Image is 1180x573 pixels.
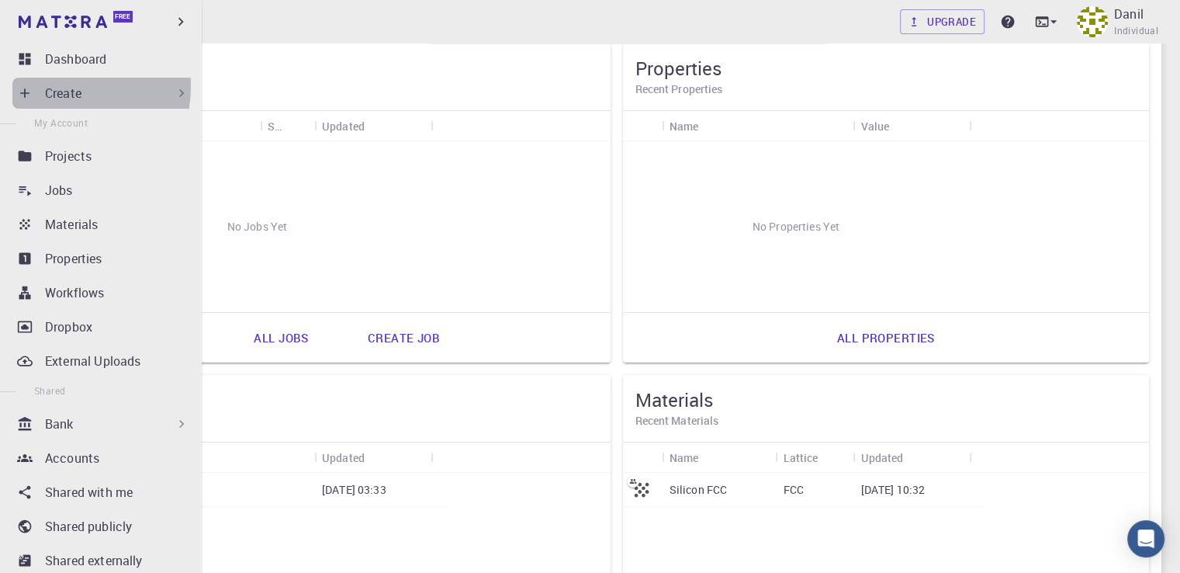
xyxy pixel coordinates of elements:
[670,482,728,498] p: Silicon FCC
[783,443,818,473] div: Lattice
[12,209,196,240] a: Materials
[783,482,803,498] p: FCC
[260,111,314,141] div: Status
[623,111,662,141] div: Icon
[662,443,776,473] div: Name
[45,352,140,370] p: External Uploads
[670,111,699,141] div: Name
[45,84,81,102] p: Create
[12,408,196,439] div: Bank
[322,111,365,141] div: Updated
[1114,5,1144,23] p: Danil
[860,482,925,498] p: [DATE] 10:32
[670,443,699,473] div: Name
[12,175,196,206] a: Jobs
[45,551,143,570] p: Shared externally
[365,445,389,470] button: Sort
[314,443,431,473] div: Updated
[282,113,306,138] button: Sort
[12,243,196,274] a: Properties
[1114,23,1158,39] span: Individual
[45,415,74,433] p: Bank
[820,319,952,356] a: All properties
[96,412,598,429] h6: Recent Workflows
[698,113,723,138] button: Sort
[635,387,1137,412] h5: Materials
[889,113,914,138] button: Sort
[903,445,928,470] button: Sort
[123,443,314,473] div: Name
[34,116,88,129] span: My Account
[45,249,102,268] p: Properties
[635,81,1137,98] h6: Recent Properties
[45,215,98,234] p: Materials
[853,443,969,473] div: Updated
[900,9,984,34] a: Upgrade
[12,277,196,308] a: Workflows
[19,16,107,28] img: logo
[351,319,457,356] a: Create job
[775,443,853,473] div: Lattice
[96,81,598,98] h6: Recent Jobs
[860,111,889,141] div: Value
[84,141,431,312] div: No Jobs Yet
[635,56,1137,81] h5: Properties
[623,141,970,312] div: No Properties Yet
[623,443,662,473] div: Icon
[322,443,365,473] div: Updated
[12,477,196,508] a: Shared with me
[45,283,104,302] p: Workflows
[662,111,853,141] div: Name
[45,517,132,536] p: Shared publicly
[123,111,260,141] div: Name
[34,384,65,397] span: Shared
[12,511,196,542] a: Shared publicly
[12,443,196,474] a: Accounts
[635,412,1137,429] h6: Recent Materials
[96,387,598,412] h5: Workflows
[853,111,969,141] div: Value
[96,56,598,81] h5: Jobs
[1077,6,1108,37] img: Danil
[1127,520,1164,557] div: Open Intercom Messenger
[12,78,196,109] div: Create
[698,445,723,470] button: Sort
[365,113,389,138] button: Sort
[268,111,282,141] div: Status
[45,318,92,336] p: Dropbox
[860,443,903,473] div: Updated
[818,445,843,470] button: Sort
[45,449,99,467] p: Accounts
[12,346,196,377] a: External Uploads
[322,482,386,498] p: [DATE] 03:33
[45,147,92,165] p: Projects
[45,181,73,200] p: Jobs
[12,43,196,75] a: Dashboard
[45,50,106,68] p: Dashboard
[12,311,196,342] a: Dropbox
[314,111,431,141] div: Updated
[29,11,105,25] span: Підтримка
[12,141,196,172] a: Projects
[45,483,133,502] p: Shared with me
[237,319,325,356] a: All jobs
